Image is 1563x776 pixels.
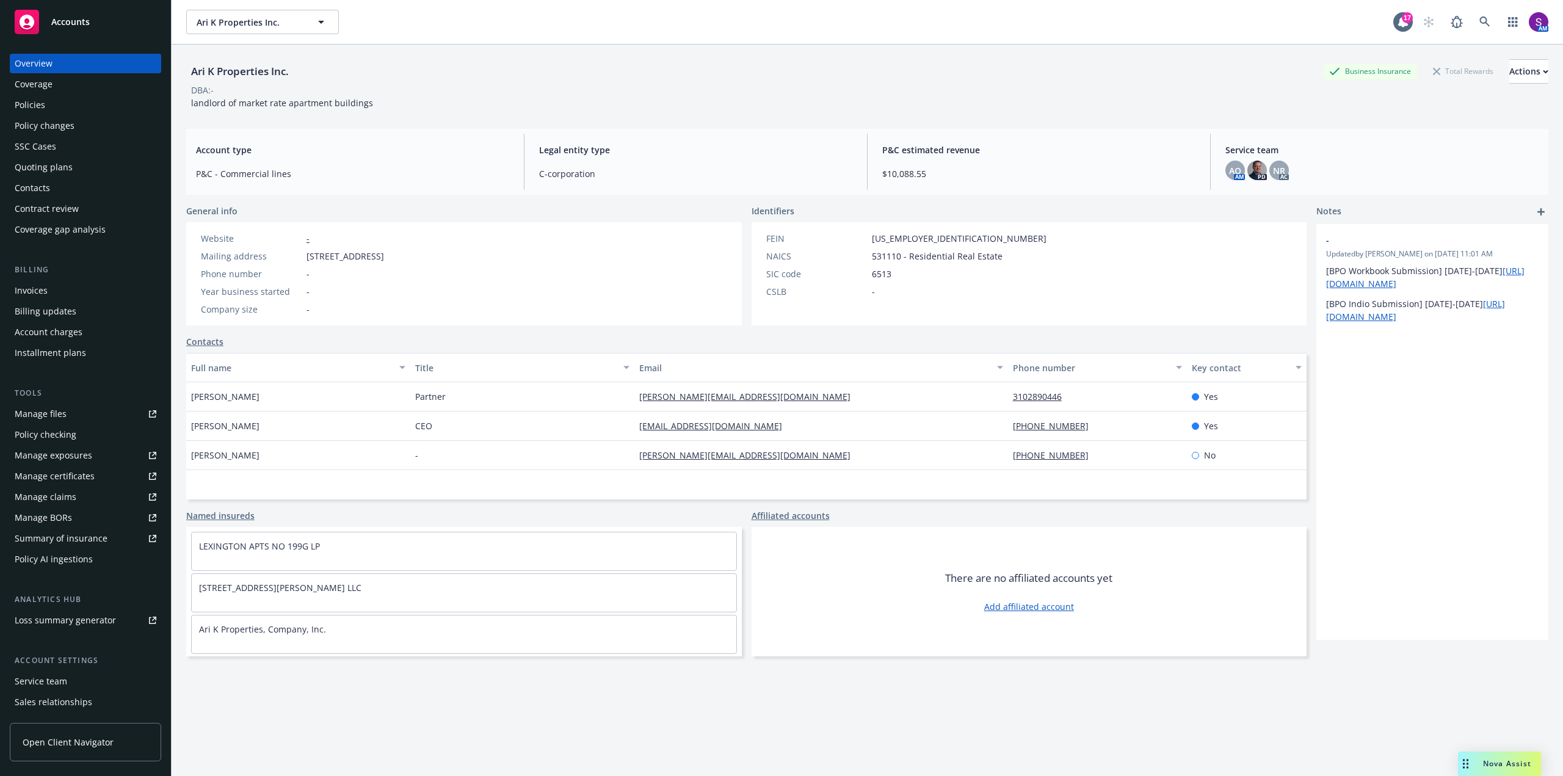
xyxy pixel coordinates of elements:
[872,250,1003,263] span: 531110 - Residential Real Estate
[882,143,1195,156] span: P&C estimated revenue
[415,361,616,374] div: Title
[1204,449,1216,462] span: No
[10,158,161,177] a: Quoting plans
[306,233,310,244] a: -
[639,420,792,432] a: [EMAIL_ADDRESS][DOMAIN_NAME]
[872,232,1046,245] span: [US_EMPLOYER_IDENTIFICATION_NUMBER]
[15,95,45,115] div: Policies
[1529,12,1548,32] img: photo
[872,267,891,280] span: 6513
[10,199,161,219] a: Contract review
[186,509,255,522] a: Named insureds
[201,232,302,245] div: Website
[10,593,161,606] div: Analytics hub
[10,281,161,300] a: Invoices
[15,54,53,73] div: Overview
[1247,161,1267,180] img: photo
[882,167,1195,180] span: $10,088.55
[15,446,92,465] div: Manage exposures
[191,84,214,96] div: DBA: -
[1509,60,1548,83] div: Actions
[1326,248,1539,259] span: Updated by [PERSON_NAME] on [DATE] 11:01 AM
[10,692,161,712] a: Sales relationships
[1323,63,1417,79] div: Business Insurance
[1458,752,1473,776] div: Drag to move
[945,571,1112,586] span: There are no affiliated accounts yet
[10,322,161,342] a: Account charges
[15,343,86,363] div: Installment plans
[191,419,259,432] span: [PERSON_NAME]
[186,353,410,382] button: Full name
[306,285,310,298] span: -
[1192,361,1288,374] div: Key contact
[191,449,259,462] span: [PERSON_NAME]
[1013,361,1169,374] div: Phone number
[191,361,392,374] div: Full name
[199,582,361,593] a: [STREET_ADDRESS][PERSON_NAME] LLC
[1326,234,1507,247] span: -
[1445,10,1469,34] a: Report a Bug
[10,672,161,691] a: Service team
[639,449,860,461] a: [PERSON_NAME][EMAIL_ADDRESS][DOMAIN_NAME]
[15,487,76,507] div: Manage claims
[1509,59,1548,84] button: Actions
[752,205,794,217] span: Identifiers
[766,285,867,298] div: CSLB
[10,611,161,630] a: Loss summary generator
[15,529,107,548] div: Summary of insurance
[1473,10,1497,34] a: Search
[15,116,74,136] div: Policy changes
[51,17,90,27] span: Accounts
[410,353,634,382] button: Title
[10,508,161,528] a: Manage BORs
[1204,390,1218,403] span: Yes
[197,16,302,29] span: Ari K Properties Inc.
[15,158,73,177] div: Quoting plans
[10,54,161,73] a: Overview
[539,143,852,156] span: Legal entity type
[1534,205,1548,219] a: add
[10,655,161,667] div: Account settings
[1273,164,1285,177] span: NR
[10,446,161,465] a: Manage exposures
[1187,353,1307,382] button: Key contact
[539,167,852,180] span: C-corporation
[872,285,875,298] span: -
[15,220,106,239] div: Coverage gap analysis
[15,322,82,342] div: Account charges
[1229,164,1241,177] span: AO
[15,466,95,486] div: Manage certificates
[766,250,867,263] div: NAICS
[191,97,373,109] span: landlord of market rate apartment buildings
[186,10,339,34] button: Ari K Properties Inc.
[1402,12,1413,23] div: 17
[191,390,259,403] span: [PERSON_NAME]
[1326,297,1539,323] p: [BPO Indio Submission] [DATE]-[DATE]
[752,509,830,522] a: Affiliated accounts
[15,281,48,300] div: Invoices
[186,63,294,79] div: Ari K Properties Inc.
[415,419,432,432] span: CEO
[23,736,114,749] span: Open Client Navigator
[15,404,67,424] div: Manage files
[306,267,310,280] span: -
[186,205,238,217] span: General info
[1008,353,1188,382] button: Phone number
[201,267,302,280] div: Phone number
[15,508,72,528] div: Manage BORs
[1013,391,1072,402] a: 3102890446
[639,391,860,402] a: [PERSON_NAME][EMAIL_ADDRESS][DOMAIN_NAME]
[15,74,53,94] div: Coverage
[10,343,161,363] a: Installment plans
[10,425,161,444] a: Policy checking
[766,232,867,245] div: FEIN
[766,267,867,280] div: SIC code
[306,303,310,316] span: -
[10,95,161,115] a: Policies
[186,335,223,348] a: Contacts
[10,220,161,239] a: Coverage gap analysis
[15,199,79,219] div: Contract review
[1013,449,1098,461] a: [PHONE_NUMBER]
[201,303,302,316] div: Company size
